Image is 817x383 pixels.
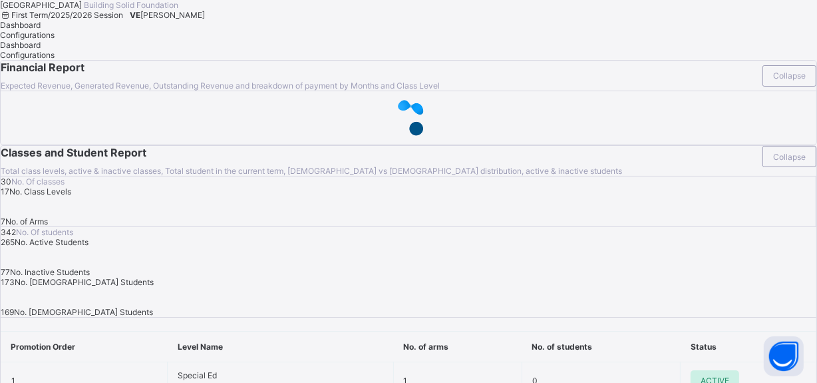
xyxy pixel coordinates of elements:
[9,187,71,196] span: No. Class Levels
[681,332,816,362] th: Status
[168,332,393,362] th: Level Name
[764,336,804,376] button: Open asap
[1,177,11,187] span: 30
[1,332,168,362] th: Promotion Order
[522,332,681,362] th: No. of students
[1,81,440,91] span: Expected Revenue, Generated Revenue, Outstanding Revenue and breakdown of payment by Months and C...
[15,237,88,247] span: No. Active Students
[1,267,10,277] span: 77
[1,146,756,159] span: Classes and Student Report
[1,227,16,237] span: 342
[1,216,5,226] span: 7
[1,277,15,287] span: 173
[11,177,65,187] span: No. Of classes
[773,71,806,81] span: Collapse
[393,332,522,362] th: No. of arms
[5,216,48,226] span: No. of Arms
[15,277,154,287] span: No. [DEMOGRAPHIC_DATA] Students
[14,307,153,317] span: No. [DEMOGRAPHIC_DATA] Students
[773,152,806,162] span: Collapse
[10,267,90,277] span: No. Inactive Students
[1,61,756,74] span: Financial Report
[1,237,15,247] span: 265
[1,166,622,176] span: Total class levels, active & inactive classes, Total student in the current term, [DEMOGRAPHIC_DA...
[140,10,205,20] span: [PERSON_NAME]
[1,307,14,317] span: 169
[178,370,383,380] span: Special Ed
[1,187,9,196] span: 17
[130,10,140,20] span: VE
[16,227,73,237] span: No. Of students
